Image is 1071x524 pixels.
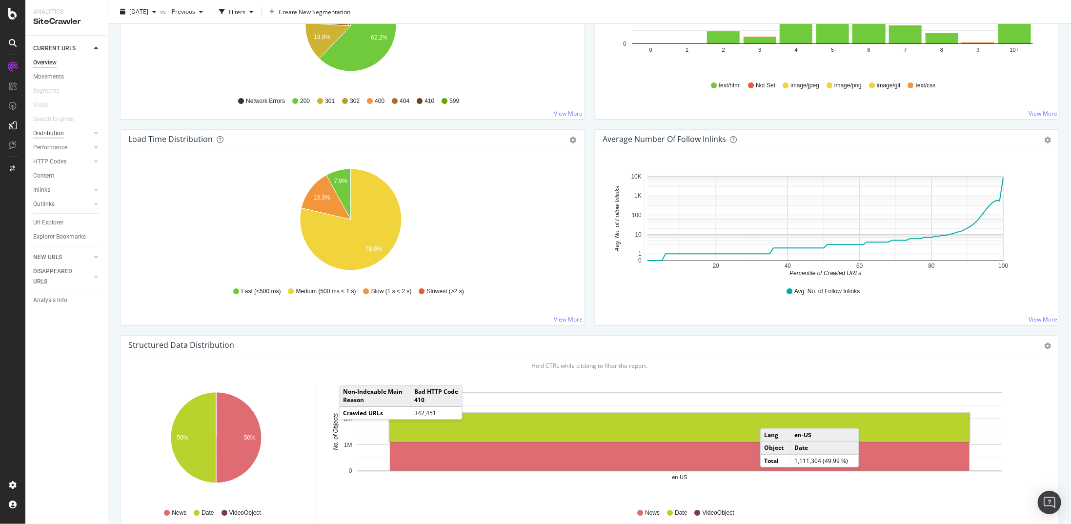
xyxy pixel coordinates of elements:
[570,137,577,143] div: gear
[296,287,356,296] span: Medium (500 ms < 1 s)
[33,171,54,181] div: Content
[834,81,862,90] span: image/png
[131,386,302,500] svg: A chart.
[631,212,641,219] text: 100
[33,58,101,68] a: Overview
[761,455,790,467] td: Total
[33,295,67,305] div: Analysis Info
[856,262,863,269] text: 60
[33,16,100,27] div: SiteCrawler
[333,413,340,450] text: No. of Objects
[33,232,101,242] a: Explorer Bookmarks
[427,287,464,296] span: Slowest (>2 s)
[33,114,83,124] a: Search Engines
[215,4,257,20] button: Filters
[349,468,352,475] text: 0
[916,81,936,90] span: text/css
[33,252,62,262] div: NEW URLS
[631,173,641,180] text: 10K
[33,171,101,181] a: Content
[1044,343,1051,349] div: gear
[33,128,64,139] div: Distribution
[33,185,91,195] a: Inlinks
[375,97,384,105] span: 400
[411,385,462,406] td: Bad HTTP Code 410
[33,232,86,242] div: Explorer Bookmarks
[344,442,352,448] text: 1M
[33,252,91,262] a: NEW URLS
[128,340,234,350] div: Structured Data Distribution
[554,109,583,118] a: View More
[449,97,459,105] span: 599
[790,429,858,442] td: en-US
[675,509,687,517] span: Date
[756,81,775,90] span: Not Set
[672,474,687,480] text: en-US
[33,266,91,287] a: DISAPPEARED URLS
[33,72,64,82] div: Movements
[877,81,901,90] span: image/gif
[172,509,186,517] span: News
[168,4,207,20] button: Previous
[365,245,382,252] text: 78.6%
[1010,47,1019,53] text: 10+
[300,97,310,105] span: 200
[758,47,761,53] text: 3
[603,134,727,144] div: Average Number of Follow Inlinks
[998,262,1008,269] text: 100
[33,86,60,96] div: Segments
[831,47,834,53] text: 5
[424,97,434,105] span: 410
[340,385,411,406] td: Non-Indexable Main Reason
[33,157,66,167] div: HTTP Codes
[976,47,979,53] text: 9
[160,7,168,16] span: vs
[635,231,642,238] text: 10
[33,58,57,68] div: Overview
[177,434,188,441] text: 50%
[722,47,725,53] text: 2
[614,186,621,252] text: Avg. No. of Follow Inlinks
[350,97,360,105] span: 302
[313,194,330,201] text: 13.3%
[33,43,76,54] div: CURRENT URLS
[603,165,1048,278] div: A chart.
[649,47,652,53] text: 0
[168,7,195,16] span: Previous
[340,407,411,420] td: Crawled URLs
[229,7,245,16] div: Filters
[244,434,256,441] text: 50%
[229,509,261,517] span: VideoObject
[928,262,935,269] text: 80
[279,7,350,16] span: Create New Segmentation
[325,97,335,105] span: 301
[242,287,281,296] span: Fast (<500 ms)
[1029,315,1057,323] a: View More
[703,509,734,517] span: VideoObject
[1029,109,1057,118] a: View More
[33,114,74,124] div: Search Engines
[790,81,819,90] span: image/jpeg
[33,185,50,195] div: Inlinks
[400,97,409,105] span: 404
[265,4,354,20] button: Create New Segmentation
[33,8,100,16] div: Analytics
[554,315,583,323] a: View More
[33,266,82,287] div: DISAPPEARED URLS
[33,142,91,153] a: Performance
[33,100,58,110] a: Visits
[33,157,91,167] a: HTTP Codes
[940,47,943,53] text: 8
[33,295,101,305] a: Analysis Info
[33,218,101,228] a: Url Explorer
[33,72,101,82] a: Movements
[719,81,741,90] span: text/html
[128,165,573,278] svg: A chart.
[790,442,858,455] td: Date
[33,142,67,153] div: Performance
[712,262,719,269] text: 20
[328,386,1045,500] svg: A chart.
[411,407,462,420] td: 342,451
[686,47,688,53] text: 1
